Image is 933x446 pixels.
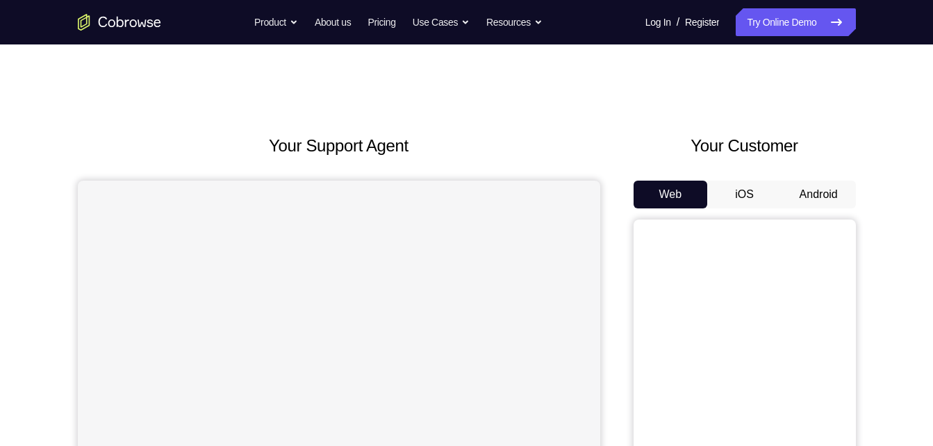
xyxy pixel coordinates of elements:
[782,181,856,208] button: Android
[413,8,470,36] button: Use Cases
[736,8,855,36] a: Try Online Demo
[254,8,298,36] button: Product
[78,133,600,158] h2: Your Support Agent
[486,8,543,36] button: Resources
[78,14,161,31] a: Go to the home page
[368,8,395,36] a: Pricing
[677,14,679,31] span: /
[315,8,351,36] a: About us
[634,133,856,158] h2: Your Customer
[685,8,719,36] a: Register
[707,181,782,208] button: iOS
[645,8,671,36] a: Log In
[634,181,708,208] button: Web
